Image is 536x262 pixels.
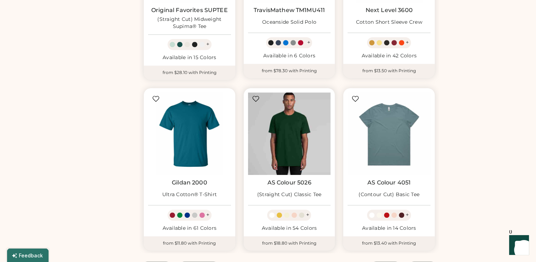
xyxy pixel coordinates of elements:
div: from $13.50 with Printing [343,64,435,78]
a: AS Colour 4051 [367,179,411,186]
div: + [206,40,209,48]
img: AS Colour 4051 (Contour Cut) Basic Tee [348,92,430,175]
iframe: Front Chat [502,230,533,261]
div: (Straight Cut) Midweight Supima® Tee [148,16,231,30]
div: Ultra Cotton® T-Shirt [162,191,217,198]
a: Next Level 3600 [366,7,413,14]
div: from $78.30 with Printing [244,64,335,78]
a: TravisMathew TM1MU411 [254,7,325,14]
div: Available in 54 Colors [248,225,331,232]
div: from $13.40 with Printing [343,236,435,250]
div: from $28.10 with Printing [144,65,235,80]
div: Available in 6 Colors [248,52,331,59]
div: (Straight Cut) Classic Tee [257,191,322,198]
div: + [406,39,409,46]
div: Cotton Short Sleeve Crew [356,19,422,26]
div: from $11.80 with Printing [144,236,235,250]
img: AS Colour 5026 (Straight Cut) Classic Tee [248,92,331,175]
div: Available in 42 Colors [348,52,430,59]
div: + [406,211,409,219]
div: + [307,39,310,46]
a: Gildan 2000 [172,179,207,186]
a: AS Colour 5026 [267,179,311,186]
div: Available in 14 Colors [348,225,430,232]
div: from $18.80 with Printing [244,236,335,250]
div: Oceanside Solid Polo [262,19,316,26]
div: (Contour Cut) Basic Tee [359,191,419,198]
img: Gildan 2000 Ultra Cotton® T-Shirt [148,92,231,175]
div: Available in 61 Colors [148,225,231,232]
div: + [206,211,209,219]
a: Original Favorites SUPTEE [151,7,228,14]
div: Available in 15 Colors [148,54,231,61]
div: + [306,211,309,219]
